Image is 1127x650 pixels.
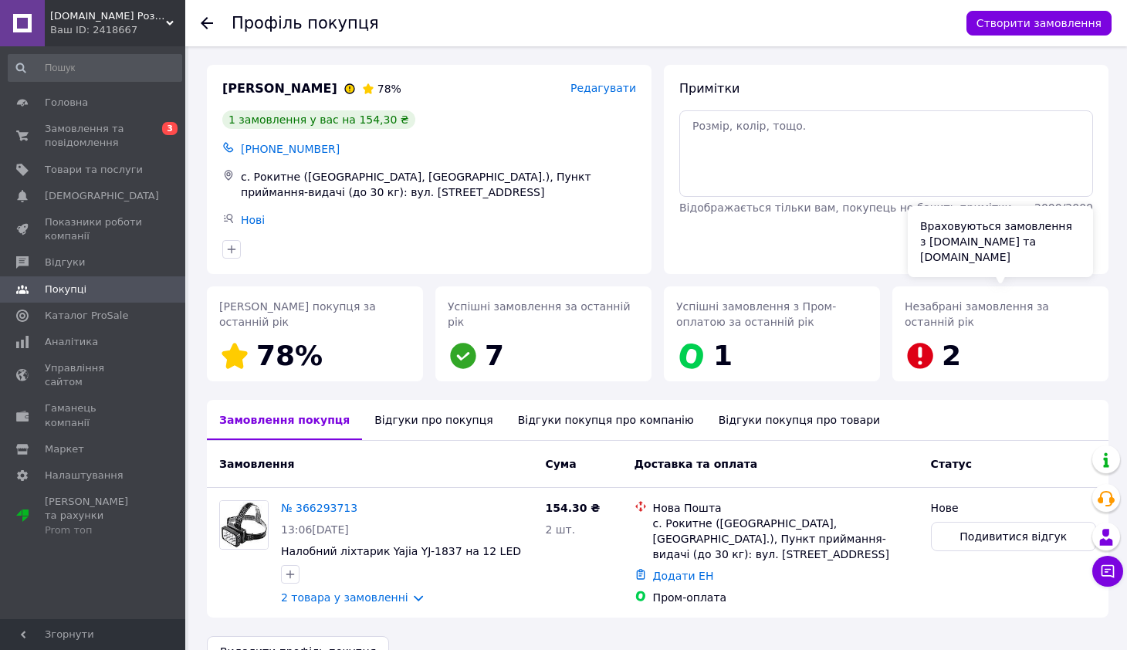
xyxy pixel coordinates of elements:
[570,82,636,94] span: Редагувати
[45,122,143,150] span: Замовлення та повідомлення
[281,591,408,604] a: 2 товара у замовленні
[241,214,265,226] a: Нові
[485,340,504,371] span: 7
[706,400,892,440] div: Відгуки покупця про товари
[713,340,733,371] span: 1
[219,458,294,470] span: Замовлення
[931,522,1096,551] button: Подивитися відгук
[905,300,1049,328] span: Незабрані замовлення за останній рік
[653,590,919,605] div: Пром-оплата
[232,14,379,32] h1: Профіль покупця
[222,110,415,129] div: 1 замовлення у вас на 154,30 ₴
[45,283,86,296] span: Покупці
[8,54,182,82] input: Пошук
[45,309,128,323] span: Каталог ProSale
[377,83,401,95] span: 78%
[45,96,88,110] span: Головна
[45,215,143,243] span: Показники роботи компанії
[545,502,600,514] span: 154.30 ₴
[545,458,576,470] span: Cума
[281,502,357,514] a: № 366293713
[966,11,1112,36] button: Створити замовлення
[448,300,630,328] span: Успішні замовлення за останній рік
[207,400,362,440] div: Замовлення покупця
[222,80,337,98] span: [PERSON_NAME]
[931,458,972,470] span: Статус
[45,495,143,537] span: [PERSON_NAME] та рахунки
[942,340,961,371] span: 2
[45,361,143,389] span: Управління сайтом
[50,9,166,23] span: RealShop.com.ua Роздрібно - Оптовий інтернет магазин!
[959,529,1067,544] span: Подивитися відгук
[362,400,505,440] div: Відгуки про покупця
[45,469,124,482] span: Налаштування
[908,206,1093,277] div: Враховуються замовлення з [DOMAIN_NAME] та [DOMAIN_NAME]
[45,335,98,349] span: Аналітика
[281,545,521,557] a: Налобний ліхтарик Yajia YJ-1837 на 12 LED
[653,500,919,516] div: Нова Пошта
[45,523,143,537] div: Prom топ
[931,500,1096,516] div: Нове
[679,81,739,96] span: Примітки
[1034,201,1093,214] span: 2000 / 2000
[45,401,143,429] span: Гаманець компанії
[506,400,706,440] div: Відгуки покупця про компанію
[50,23,185,37] div: Ваш ID: 2418667
[238,166,639,203] div: с. Рокитне ([GEOGRAPHIC_DATA], [GEOGRAPHIC_DATA].), Пункт приймання-видачі (до 30 кг): вул. [STRE...
[162,122,178,135] span: 3
[45,163,143,177] span: Товари та послуги
[220,501,268,549] img: Фото товару
[281,523,349,536] span: 13:06[DATE]
[679,201,1012,214] span: Відображається тільки вам, покупець не бачить примітки
[635,458,758,470] span: Доставка та оплата
[45,442,84,456] span: Маркет
[45,189,159,203] span: [DEMOGRAPHIC_DATA]
[676,300,836,328] span: Успішні замовлення з Пром-оплатою за останній рік
[653,570,714,582] a: Додати ЕН
[1092,556,1123,587] button: Чат з покупцем
[545,523,575,536] span: 2 шт.
[653,516,919,562] div: с. Рокитне ([GEOGRAPHIC_DATA], [GEOGRAPHIC_DATA].), Пункт приймання-видачі (до 30 кг): вул. [STRE...
[219,300,376,328] span: [PERSON_NAME] покупця за останній рік
[219,500,269,550] a: Фото товару
[45,256,85,269] span: Відгуки
[201,15,213,31] div: Повернутися назад
[256,340,323,371] span: 78%
[241,143,340,155] span: [PHONE_NUMBER]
